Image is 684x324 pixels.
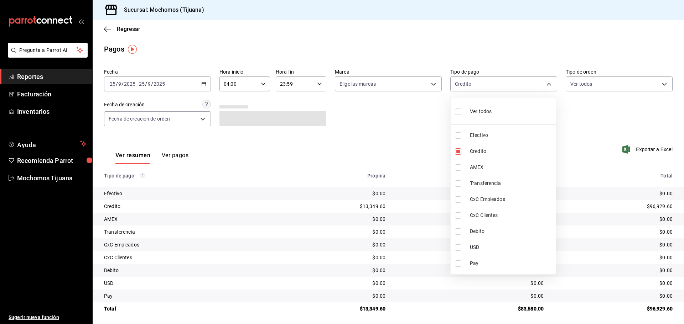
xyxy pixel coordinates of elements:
span: Credito [470,148,553,155]
span: USD [470,244,553,251]
span: Pay [470,260,553,267]
span: Transferencia [470,180,553,187]
span: AMEX [470,164,553,171]
span: CxC Empleados [470,196,553,203]
span: Debito [470,228,553,235]
span: CxC Clientes [470,212,553,219]
span: Ver todos [470,108,492,115]
span: Efectivo [470,132,553,139]
img: Tooltip marker [128,45,137,54]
